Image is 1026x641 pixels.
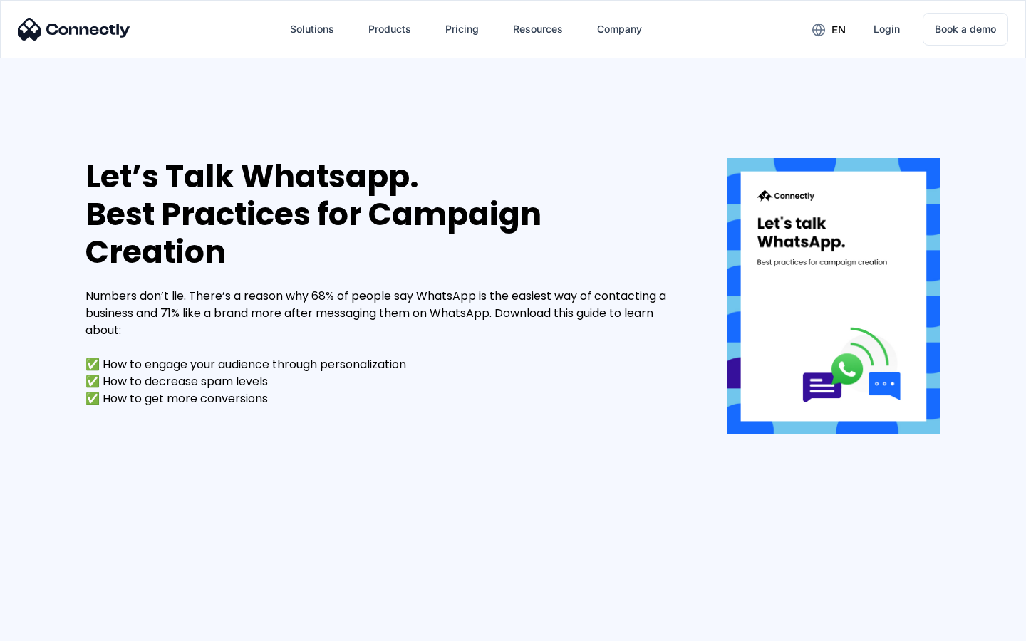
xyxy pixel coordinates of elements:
div: Login [874,19,900,39]
ul: Language list [28,616,85,636]
div: Numbers don’t lie. There’s a reason why 68% of people say WhatsApp is the easiest way of contacti... [85,288,684,407]
div: Let’s Talk Whatsapp. Best Practices for Campaign Creation [85,158,684,271]
div: Solutions [290,19,334,39]
img: Connectly Logo [18,18,130,41]
div: Products [368,19,411,39]
a: Book a demo [923,13,1008,46]
div: Company [597,19,642,39]
div: Resources [513,19,563,39]
a: Login [862,12,911,46]
div: Pricing [445,19,479,39]
div: en [831,20,846,40]
a: Pricing [434,12,490,46]
aside: Language selected: English [14,616,85,636]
